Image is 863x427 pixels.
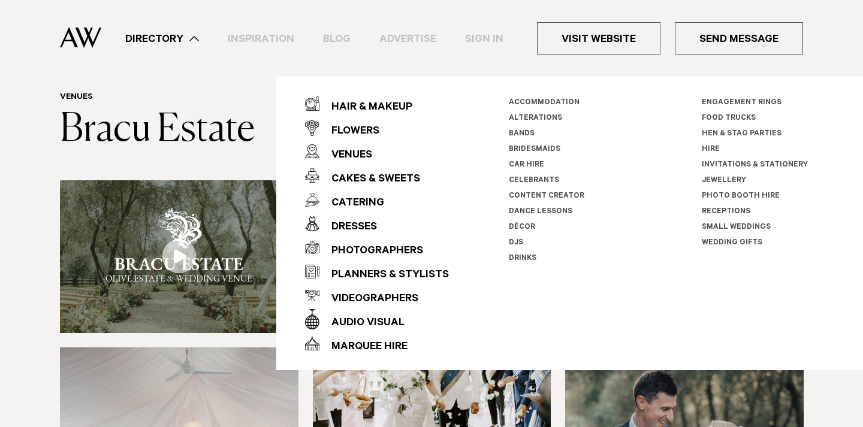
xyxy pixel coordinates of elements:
a: Food Trucks [702,114,756,123]
a: Directory [111,31,213,47]
div: Flowers [319,120,379,144]
a: Hen & Stag Parties [702,130,781,138]
a: Bridesmaids [509,146,560,154]
a: Jewellery [702,177,746,185]
div: Venues [319,144,372,168]
a: Hair & Makeup [305,92,449,116]
a: Audio Visual [305,307,449,331]
a: Content Creator [509,192,584,201]
a: Invitations & Stationery [702,161,808,169]
a: Drinks [509,255,536,263]
a: Small Weddings [702,223,771,232]
a: DJs [509,239,523,247]
div: Photographers [319,240,423,264]
a: Inspiration [213,31,309,47]
a: Accommodation [509,99,580,107]
a: Photographers [305,235,449,259]
a: Engagement Rings [702,99,781,107]
a: Bracu Estate [60,111,255,149]
a: Send Message [675,22,803,54]
div: Audio Visual [319,311,405,335]
div: Catering [319,192,384,216]
a: Marquee Hire [305,331,449,355]
a: Alterations [509,114,562,123]
img: Auckland Weddings Logo [60,27,101,48]
a: Receptions [702,208,750,216]
div: Hair & Makeup [319,96,412,120]
div: Marquee Hire [319,335,408,359]
a: Venues [60,93,93,102]
a: Celebrants [509,177,559,185]
a: Décor [509,223,535,232]
div: Cakes & Sweets [319,168,420,192]
a: Planners & Stylists [305,259,449,283]
a: Car Hire [509,161,544,169]
a: Cakes & Sweets [305,163,449,187]
a: Wedding Gifts [702,239,762,247]
a: Dresses [305,211,449,235]
div: Planners & Stylists [319,264,449,287]
a: Visit Website [537,22,660,54]
a: Advertise [365,31,451,47]
a: Blog [309,31,365,47]
div: Dresses [319,216,377,240]
a: Sign In [451,31,518,47]
a: Bands [509,130,535,138]
a: Videographers [305,283,449,307]
a: Photo Booth Hire [702,192,780,201]
a: Dance Lessons [509,208,572,216]
a: Hire [702,146,720,154]
a: Flowers [305,116,449,140]
div: Videographers [319,287,418,311]
a: Venues [305,140,449,163]
a: Catering [305,187,449,211]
